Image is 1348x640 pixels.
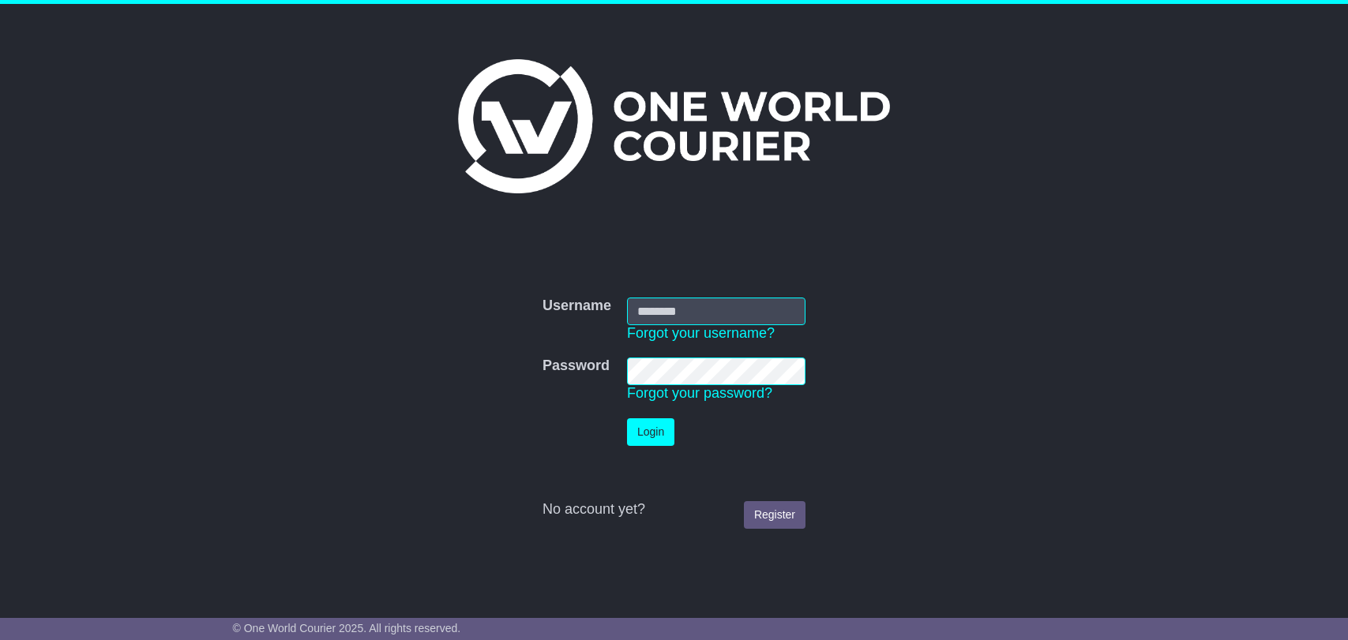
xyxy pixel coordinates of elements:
[543,298,611,315] label: Username
[543,501,805,518] div: No account yet?
[543,357,610,375] label: Password
[744,501,805,529] a: Register
[233,622,461,634] span: © One World Courier 2025. All rights reserved.
[627,325,775,341] a: Forgot your username?
[627,385,772,401] a: Forgot your password?
[627,418,674,446] button: Login
[458,59,889,193] img: One World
